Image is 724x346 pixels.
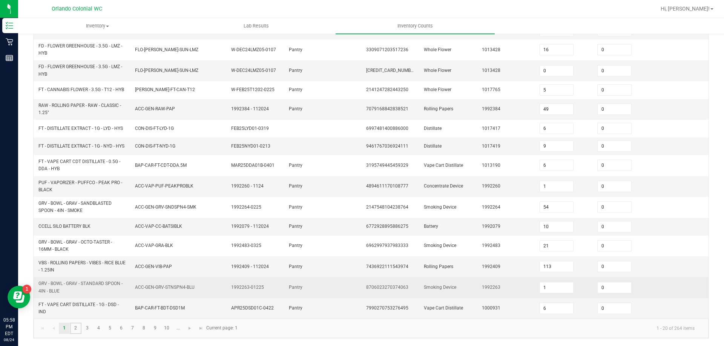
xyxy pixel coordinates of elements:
[18,23,176,29] span: Inventory
[366,183,408,189] span: 4894611170108777
[424,68,451,73] span: Whole Flower
[135,305,185,311] span: BAP-CAR-FT-BDT-DSD1M
[366,264,408,269] span: 7436922111543974
[161,323,172,334] a: Page 10
[231,87,275,92] span: W-FEB25T1202-0225
[38,103,121,115] span: RAW - ROLLING PAPER - RAW - CLASSIC - 1.25"
[38,281,123,293] span: GRV - BOWL - GRAV - STANDARD SPOON - 4IN - BLUE
[336,18,494,34] a: Inventory Counts
[366,224,408,229] span: 6772928895886275
[482,143,500,149] span: 1017419
[38,87,124,92] span: FT - CANNABIS FLOWER - 3.5G - T12 - HYB
[231,285,264,290] span: 1992263-01225
[135,243,173,248] span: ACC-VAP-GRA-BLK
[242,322,701,334] kendo-pager-info: 1 - 20 of 264 items
[3,317,15,337] p: 05:58 PM EDT
[231,163,275,168] span: MAR25DDA01B-0401
[289,106,302,111] span: Pantry
[177,18,336,34] a: Lab Results
[424,106,453,111] span: Rolling Papers
[38,126,123,131] span: FT - DISTILLATE EXTRACT - 1G - LYD - HYS
[289,305,302,311] span: Pantry
[289,163,302,168] span: Pantry
[138,323,149,334] a: Page 8
[38,260,126,273] span: VBS - ROLLING PAPERS - VIBES - RICE BLUE - 1.25IN
[135,126,174,131] span: CON-DIS-FT-LYD-1G
[8,286,30,308] iframe: Resource center
[231,204,261,210] span: 1992264-0225
[424,264,453,269] span: Rolling Papers
[424,243,456,248] span: Smoking Device
[424,224,438,229] span: Battery
[231,126,269,131] span: FEB25LYD01-0319
[233,23,279,29] span: Lab Results
[135,264,172,269] span: ACC-GEN-VIB-PAP
[6,38,13,46] inline-svg: Retail
[289,243,302,248] span: Pantry
[289,204,302,210] span: Pantry
[366,163,408,168] span: 3195749445459329
[135,87,195,92] span: [PERSON_NAME]-FT-CAN-T12
[38,143,124,149] span: FT - DISTILLATE EXTRACT - 1G - NYD - HYS
[424,163,463,168] span: Vape Cart Distillate
[38,224,90,229] span: CCELL SILO BATTERY BLK
[366,243,408,248] span: 6962997937983333
[150,323,161,334] a: Page 9
[231,183,264,189] span: 1992260 - 1124
[135,285,195,290] span: ACC-GEN-GRV-STNSPN4-BLU
[231,243,261,248] span: 1992483-0325
[366,143,408,149] span: 9461767036924111
[59,323,70,334] a: Page 1
[482,68,500,73] span: 1013428
[366,87,408,92] span: 2141247282443250
[187,325,193,331] span: Go to the next page
[82,323,93,334] a: Page 3
[289,285,302,290] span: Pantry
[135,163,187,168] span: BAP-CAR-FT-CDT-DDA.5M
[424,204,456,210] span: Smoking Device
[135,224,182,229] span: ACC-VAP-CC-BATSIBLK
[661,6,710,12] span: Hi, [PERSON_NAME]!
[482,87,500,92] span: 1017765
[18,18,177,34] a: Inventory
[387,23,443,29] span: Inventory Counts
[104,323,115,334] a: Page 5
[424,143,442,149] span: Distillate
[38,201,112,213] span: GRV - BOWL - GRAV - SANDBLASTED SPOON - 4IN - SMOKE
[482,305,500,311] span: 1000931
[135,68,198,73] span: FLO-[PERSON_NAME]-SUN-LMZ
[424,47,451,52] span: Whole Flower
[289,264,302,269] span: Pantry
[231,264,269,269] span: 1992409 - 112024
[135,106,175,111] span: ACC-GEN-RAW-PAP
[289,87,302,92] span: Pantry
[289,47,302,52] span: Pantry
[482,243,500,248] span: 1992483
[424,126,442,131] span: Distillate
[366,106,408,111] span: 7079168842838521
[366,68,417,73] span: [CREDIT_CARD_NUMBER]
[424,305,463,311] span: Vape Cart Distillate
[6,54,13,62] inline-svg: Reports
[184,323,195,334] a: Go to the next page
[482,224,500,229] span: 1992079
[6,22,13,29] inline-svg: Inventory
[289,68,302,73] span: Pantry
[135,143,175,149] span: CON-DIS-FT-NYD-1G
[366,126,408,131] span: 6997481400886000
[116,323,127,334] a: Page 6
[482,285,500,290] span: 1992263
[70,323,81,334] a: Page 2
[231,143,270,149] span: FEB25NYD01-0213
[34,319,709,338] kendo-pager: Current page: 1
[38,43,122,56] span: FD - FLOWER GREENHOUSE - 3.5G - LMZ - HYB
[366,204,408,210] span: 2147548104238764
[424,87,451,92] span: Whole Flower
[482,47,500,52] span: 1013428
[482,264,500,269] span: 1992409
[424,183,463,189] span: Concentrate Device
[231,106,269,111] span: 1992384 - 112024
[38,239,112,252] span: GRV - BOWL - GRAV - OCTO-TASTER - 16MM - BLACK
[482,163,500,168] span: 1013190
